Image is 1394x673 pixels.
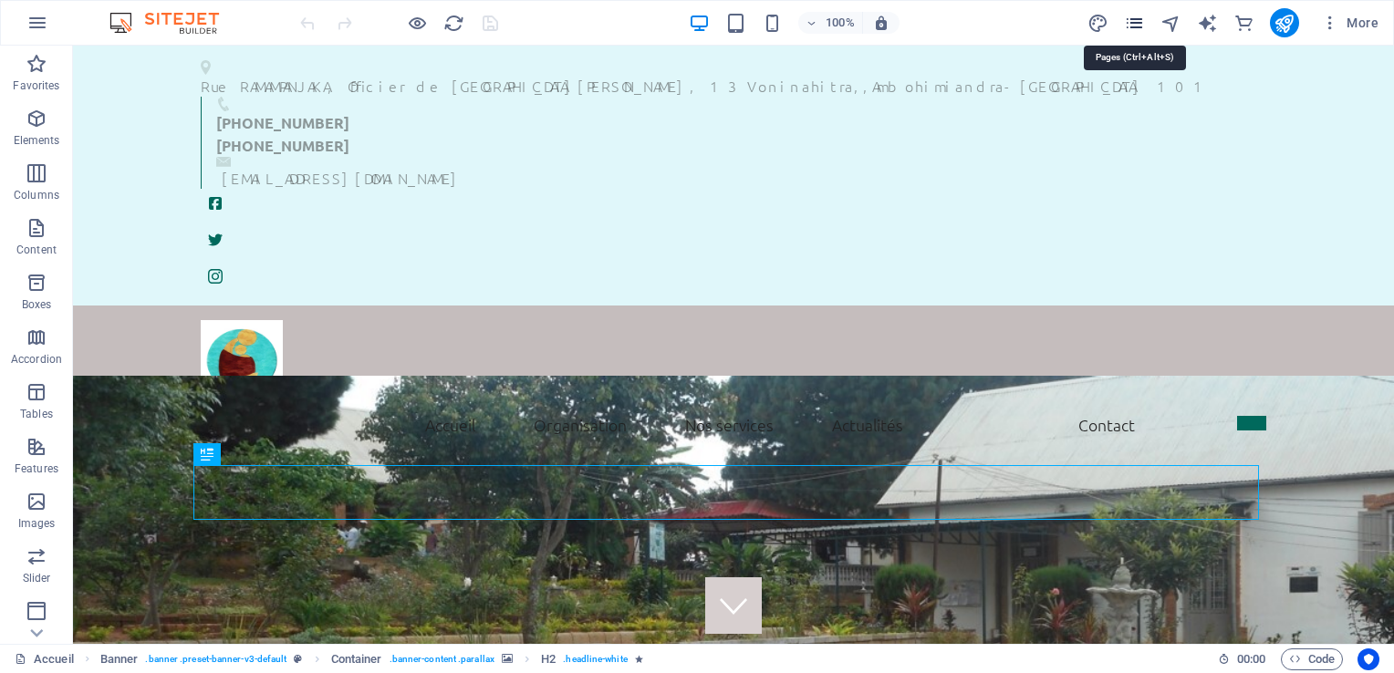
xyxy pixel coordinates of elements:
button: reload [442,12,464,34]
span: . banner .preset-banner-v3-default [145,648,286,670]
h6: Session time [1218,648,1266,670]
span: Click to select. Double-click to edit [331,648,382,670]
button: Code [1281,648,1343,670]
p: Features [15,461,58,476]
button: More [1314,8,1386,37]
span: : [1250,652,1253,666]
nav: breadcrumb [100,648,643,670]
p: Columns [14,188,59,202]
i: On resize automatically adjust zoom level to fit chosen device. [873,15,889,31]
button: Usercentrics [1358,648,1379,670]
i: AI Writer [1197,13,1218,34]
p: Images [18,516,56,531]
p: Content [16,243,57,257]
span: More [1321,14,1378,32]
span: . headline-white [563,648,627,670]
i: This element contains a background [502,654,513,664]
i: Publish [1274,13,1295,34]
button: 100% [798,12,863,34]
span: Code [1289,648,1335,670]
i: This element is a customizable preset [294,654,302,664]
p: Slider [23,571,51,585]
h6: 100% [826,12,855,34]
button: Click here to leave preview mode and continue editing [406,12,428,34]
span: . banner-content .parallax [390,648,494,670]
p: Elements [14,133,60,148]
span: Click to select. Double-click to edit [100,648,139,670]
i: Design (Ctrl+Alt+Y) [1087,13,1108,34]
button: navigator [1160,12,1182,34]
button: commerce [1233,12,1255,34]
p: Tables [20,407,53,421]
span: 00 00 [1237,648,1265,670]
a: Click to cancel selection. Double-click to open Pages [15,648,74,670]
p: Accordion [11,352,62,367]
span: Click to select. Double-click to edit [541,648,556,670]
img: Editor Logo [105,12,242,34]
i: Reload page [443,13,464,34]
button: design [1087,12,1109,34]
p: Favorites [13,78,59,93]
button: pages [1124,12,1146,34]
i: Element contains an animation [635,654,643,664]
button: publish [1270,8,1299,37]
button: text_generator [1197,12,1219,34]
i: Navigator [1160,13,1181,34]
i: Commerce [1233,13,1254,34]
p: Boxes [22,297,52,312]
